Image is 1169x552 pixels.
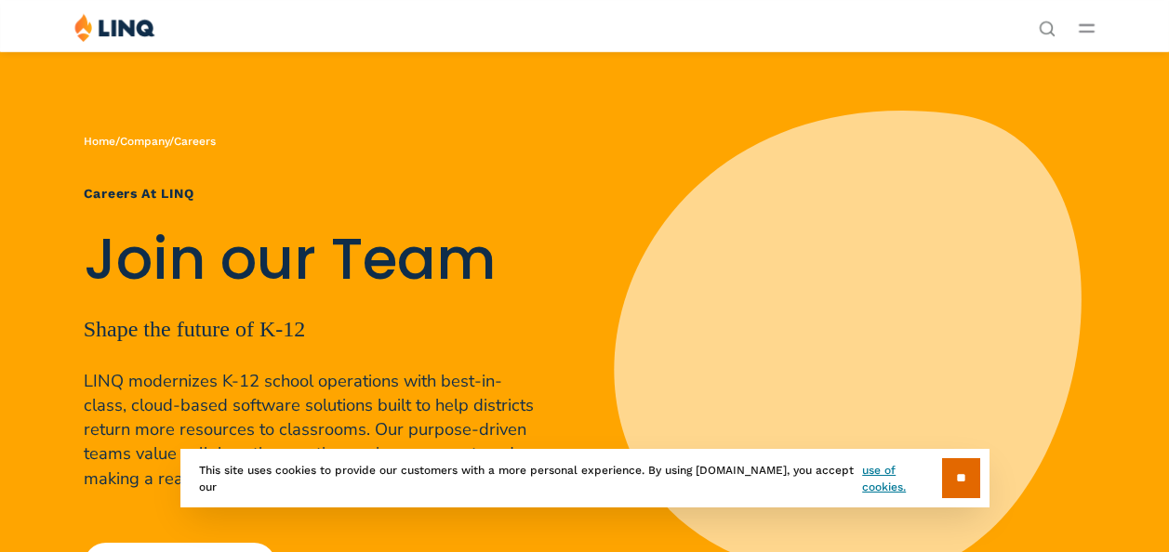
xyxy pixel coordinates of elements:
[1039,13,1056,35] nav: Utility Navigation
[84,312,537,346] p: Shape the future of K-12
[74,13,155,42] img: LINQ | K‑12 Software
[862,462,941,495] a: use of cookies.
[120,135,169,148] a: Company
[84,135,115,148] a: Home
[84,227,537,293] h2: Join our Team
[84,135,216,148] span: / /
[174,135,216,148] span: Careers
[84,184,537,204] h1: Careers at LINQ
[180,449,990,507] div: This site uses cookies to provide our customers with a more personal experience. By using [DOMAIN...
[84,369,537,491] p: LINQ modernizes K-12 school operations with best-in-class, cloud-based software solutions built t...
[1039,19,1056,35] button: Open Search Bar
[1079,18,1095,38] button: Open Main Menu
